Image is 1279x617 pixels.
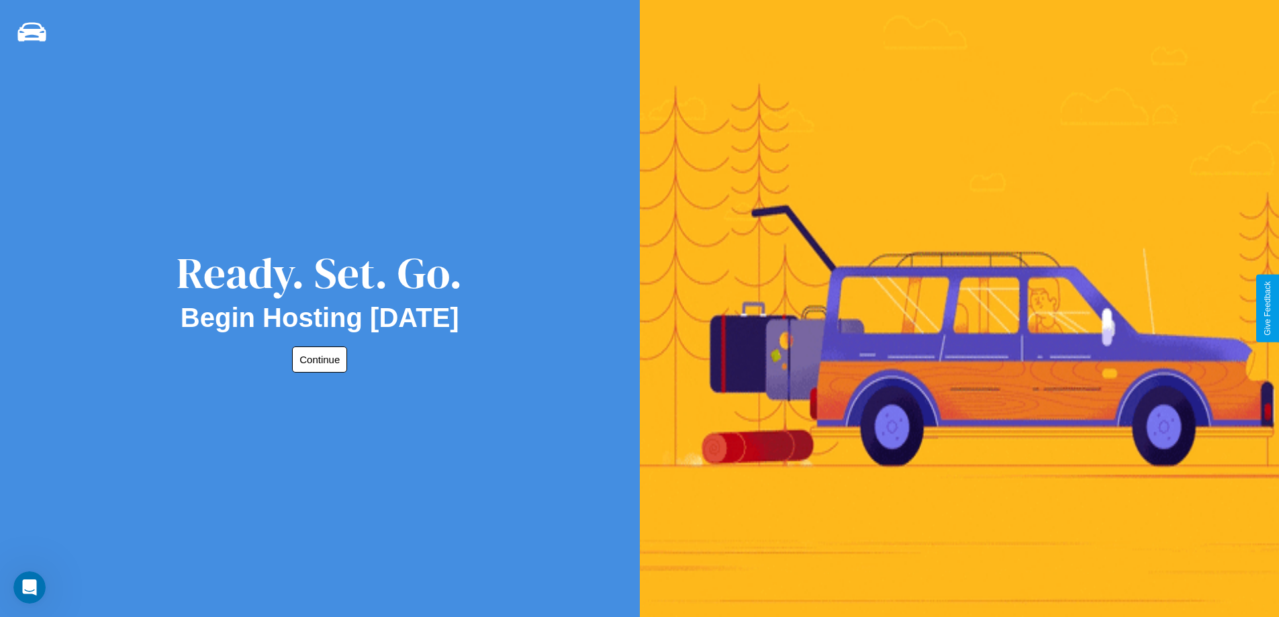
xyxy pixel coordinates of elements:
h2: Begin Hosting [DATE] [181,303,459,333]
button: Continue [292,346,347,373]
iframe: Intercom live chat [13,571,46,604]
div: Give Feedback [1263,281,1272,336]
div: Ready. Set. Go. [177,243,463,303]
